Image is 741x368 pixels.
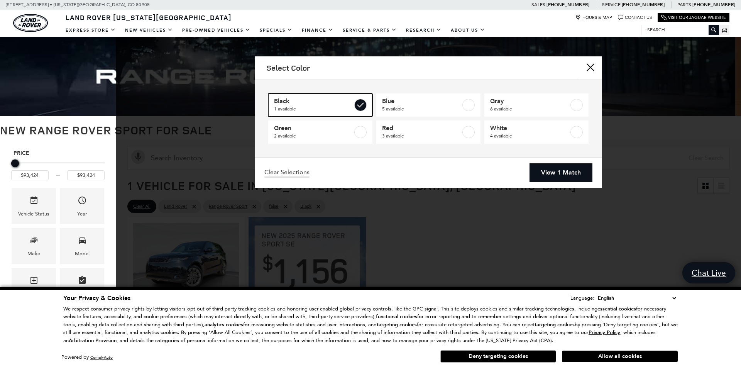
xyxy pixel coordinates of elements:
[382,124,461,132] span: Red
[12,188,56,224] div: VehicleVehicle Status
[622,2,665,8] a: [PHONE_NUMBER]
[60,188,104,224] div: YearYear
[376,93,480,117] a: Blue5 available
[61,24,120,37] a: EXPRESS STORE
[11,159,19,167] div: Maximum Price
[77,210,87,218] div: Year
[69,337,117,344] strong: Arbitration Provision
[14,150,102,157] h5: Price
[641,25,719,34] input: Search
[589,329,620,335] a: Privacy Policy
[67,170,105,180] input: Maximum
[546,2,589,8] a: [PHONE_NUMBER]
[268,93,372,117] a: Black1 available
[61,355,113,360] div: Powered by
[535,321,575,328] strong: targeting cookies
[78,194,87,210] span: Year
[376,120,480,144] a: Red3 available
[484,93,589,117] a: Gray6 available
[178,24,255,37] a: Pre-Owned Vehicles
[13,14,48,32] a: land-rover
[18,210,49,218] div: Vehicle Status
[338,24,401,37] a: Service & Parts
[274,97,353,105] span: Black
[618,15,652,20] a: Contact Us
[27,249,40,258] div: Make
[13,14,48,32] img: Land Rover
[78,274,87,290] span: Features
[268,120,372,144] a: Green2 available
[274,124,353,132] span: Green
[255,24,297,37] a: Specials
[297,24,338,37] a: Finance
[382,105,461,113] span: 5 available
[490,124,569,132] span: White
[490,132,569,140] span: 4 available
[6,2,150,7] a: [STREET_ADDRESS] • [US_STATE][GEOGRAPHIC_DATA], CO 80905
[562,351,678,362] button: Allow all cookies
[440,350,556,363] button: Deny targeting cookies
[274,105,353,113] span: 1 available
[490,105,569,113] span: 6 available
[29,234,39,249] span: Make
[63,305,678,345] p: We respect consumer privacy rights by letting visitors opt out of third-party tracking cookies an...
[78,234,87,249] span: Model
[274,132,353,140] span: 2 available
[575,15,612,20] a: Hours & Map
[11,157,105,180] div: Price
[266,64,310,72] h2: Select Color
[382,132,461,140] span: 3 available
[60,268,104,304] div: FeaturesFeatures
[446,24,490,37] a: About Us
[597,305,636,312] strong: essential cookies
[205,321,243,328] strong: analytics cookies
[661,15,726,20] a: Visit Our Jaguar Website
[264,168,310,178] a: Clear Selections
[688,268,730,278] span: Chat Live
[90,355,113,360] a: ComplyAuto
[29,274,39,290] span: Trim
[120,24,178,37] a: New Vehicles
[401,24,446,37] a: Research
[12,268,56,304] div: TrimTrim
[677,2,691,7] span: Parts
[579,56,602,80] button: close
[589,329,620,336] u: Privacy Policy
[602,2,620,7] span: Service
[570,295,594,300] div: Language:
[596,294,678,302] select: Language Select
[75,249,90,258] div: Model
[530,163,592,182] a: View 1 Match
[376,313,417,320] strong: functional cookies
[61,13,236,22] a: Land Rover [US_STATE][GEOGRAPHIC_DATA]
[531,2,545,7] span: Sales
[692,2,735,8] a: [PHONE_NUMBER]
[61,24,490,37] nav: Main Navigation
[377,321,417,328] strong: targeting cookies
[66,13,232,22] span: Land Rover [US_STATE][GEOGRAPHIC_DATA]
[63,294,130,302] span: Your Privacy & Cookies
[490,97,569,105] span: Gray
[11,170,49,180] input: Minimum
[12,228,56,264] div: MakeMake
[484,120,589,144] a: White4 available
[29,194,39,210] span: Vehicle
[382,97,461,105] span: Blue
[60,228,104,264] div: ModelModel
[682,262,735,283] a: Chat Live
